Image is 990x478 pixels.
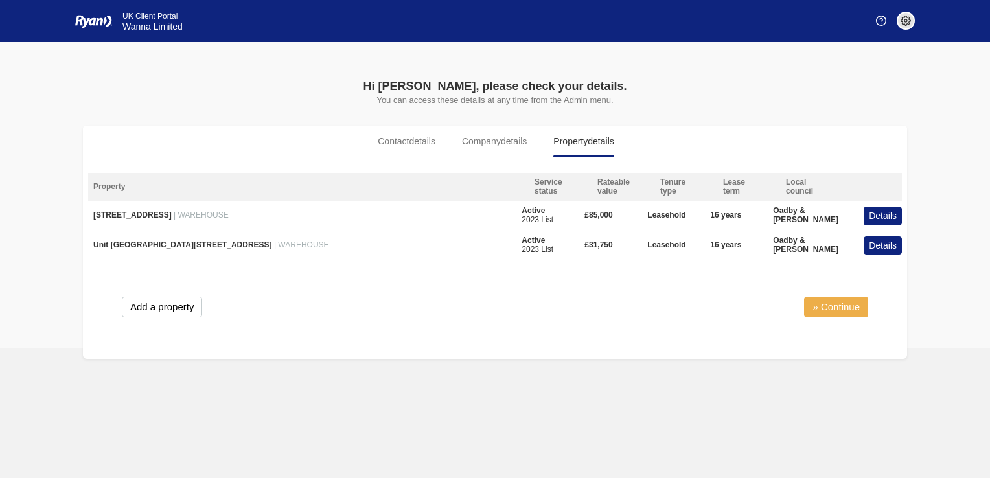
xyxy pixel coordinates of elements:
[773,236,838,255] span: Oadby & [PERSON_NAME]
[122,21,183,32] span: Wanna Limited
[864,236,902,255] button: Details
[718,178,781,196] div: Lease term
[529,178,592,196] div: Service status
[462,135,527,148] span: Company
[93,240,272,249] span: Unit [GEOGRAPHIC_DATA][STREET_ADDRESS]
[122,12,178,21] span: UK Client Portal
[864,207,902,225] button: Details
[647,211,685,220] span: Leasehold
[367,126,446,157] a: Contactdetails
[781,178,844,196] div: Local council
[901,16,911,26] img: settings
[876,16,886,26] img: Help
[122,297,202,317] button: Add a property
[378,135,435,148] span: Contact
[647,241,685,250] span: Leasehold
[274,240,329,249] span: | WAREHOUSE
[584,241,612,250] span: £31,750
[710,241,741,250] span: 16 years
[88,178,529,196] div: Property
[588,136,614,146] span: details
[409,136,435,146] span: details
[223,78,767,95] div: Hi [PERSON_NAME], please check your details.
[584,211,612,220] span: £85,000
[522,236,553,255] div: 2023 List
[553,135,614,148] span: Property
[773,207,838,225] span: Oadby & [PERSON_NAME]
[542,126,625,157] a: Propertydetails
[710,211,741,220] span: 16 years
[655,178,718,196] div: Tenure type
[451,126,538,157] a: Companydetails
[223,95,767,105] p: You can access these details at any time from the Admin menu.
[592,178,655,196] div: Rateable value
[501,136,527,146] span: details
[174,211,229,220] span: | WAREHOUSE
[804,297,868,317] a: » Continue
[522,207,553,225] div: 2023 List
[522,236,545,245] span: Active
[522,206,545,215] span: Active
[93,211,172,220] span: [STREET_ADDRESS]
